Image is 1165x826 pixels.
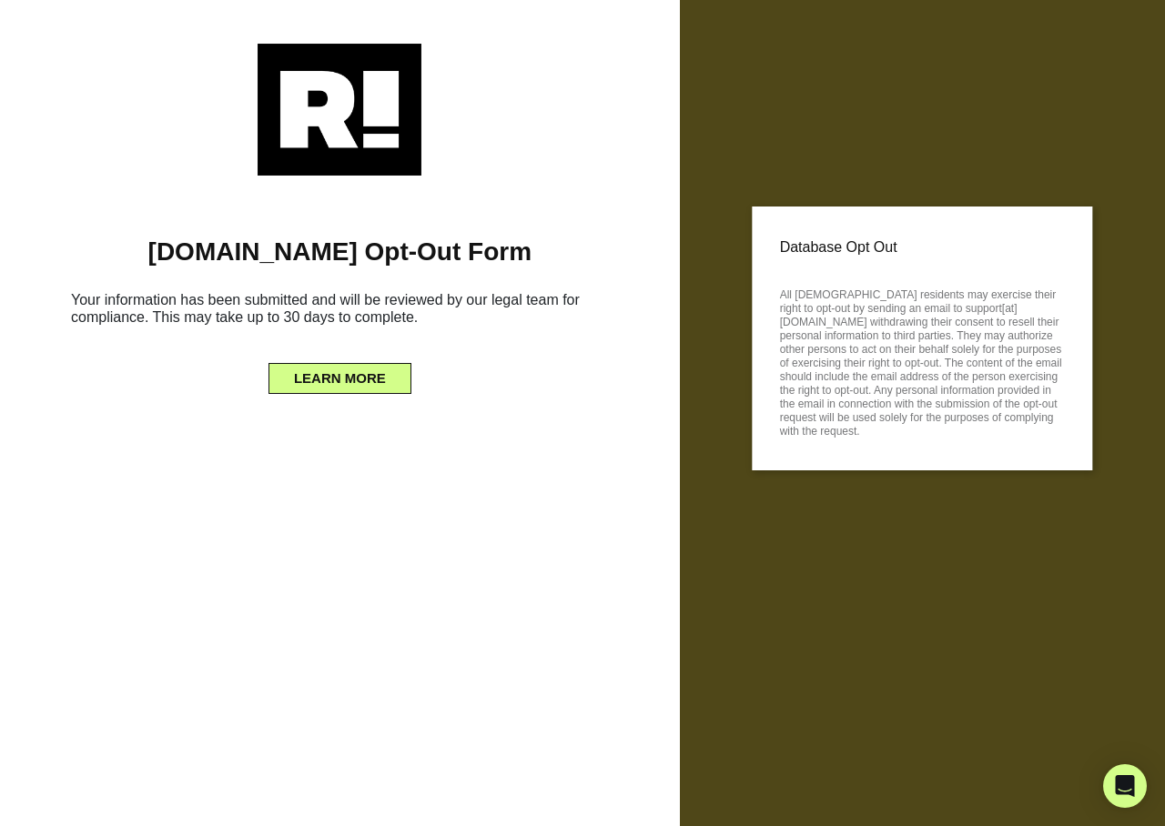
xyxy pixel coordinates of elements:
a: LEARN MORE [268,366,411,380]
img: Retention.com [258,44,421,176]
h1: [DOMAIN_NAME] Opt-Out Form [27,237,653,267]
h6: Your information has been submitted and will be reviewed by our legal team for compliance. This m... [27,284,653,340]
button: LEARN MORE [268,363,411,394]
div: Open Intercom Messenger [1103,764,1147,808]
p: All [DEMOGRAPHIC_DATA] residents may exercise their right to opt-out by sending an email to suppo... [780,283,1065,438]
p: Database Opt Out [780,234,1065,261]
